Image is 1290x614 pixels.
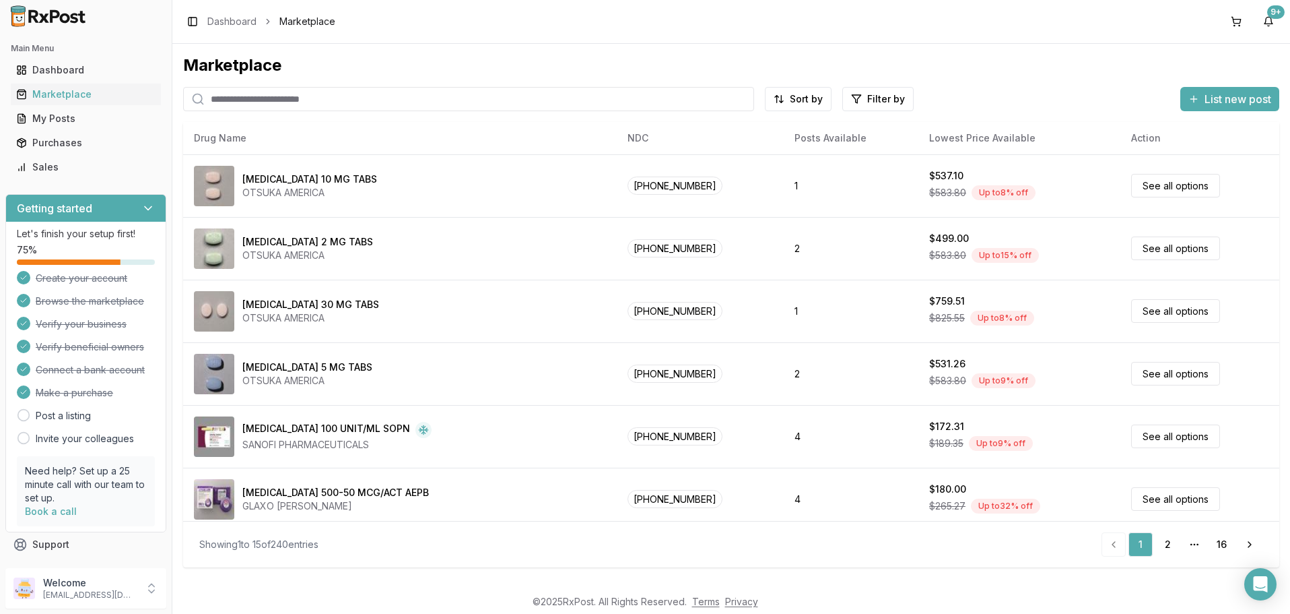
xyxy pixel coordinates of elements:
[1131,487,1220,511] a: See all options
[784,468,918,530] td: 4
[929,186,966,199] span: $583.80
[11,155,161,179] a: Sales
[929,249,966,262] span: $583.80
[929,169,963,183] div: $537.10
[784,217,918,280] td: 2
[1131,362,1220,386] a: See all options
[929,420,964,433] div: $172.31
[5,59,166,81] button: Dashboard
[242,186,377,199] div: OTSUKA AMERICA
[242,173,377,186] div: [MEDICAL_DATA] 10 MG TABS
[1180,94,1279,107] a: List new post
[929,499,965,513] span: $265.27
[207,15,257,28] a: Dashboard
[1180,87,1279,111] button: List new post
[929,311,965,325] span: $825.55
[929,483,966,496] div: $180.00
[790,92,823,106] span: Sort by
[918,122,1120,154] th: Lowest Price Available
[11,43,161,54] h2: Main Menu
[784,280,918,342] td: 1
[1244,568,1277,601] div: Open Intercom Messenger
[13,578,35,599] img: User avatar
[11,131,161,155] a: Purchases
[36,386,113,400] span: Make a purchase
[5,84,166,105] button: Marketplace
[36,409,91,423] a: Post a listing
[969,436,1033,451] div: Up to 9 % off
[784,154,918,217] td: 1
[242,374,372,388] div: OTSUKA AMERICA
[617,122,784,154] th: NDC
[971,499,1040,514] div: Up to 32 % off
[11,82,161,106] a: Marketplace
[842,87,914,111] button: Filter by
[784,342,918,405] td: 2
[36,363,145,377] span: Connect a bank account
[1128,532,1153,557] a: 1
[765,87,831,111] button: Sort by
[16,136,156,150] div: Purchases
[1236,532,1263,557] a: Go to next page
[1120,122,1279,154] th: Action
[867,92,905,106] span: Filter by
[929,295,965,308] div: $759.51
[1131,237,1220,260] a: See all options
[16,112,156,125] div: My Posts
[970,311,1034,326] div: Up to 8 % off
[5,557,166,581] button: Feedback
[1131,174,1220,197] a: See all options
[194,354,234,394] img: Abilify 5 MG TABS
[1258,11,1279,32] button: 9+
[194,291,234,332] img: Abilify 30 MG TABS
[16,63,156,77] div: Dashboard
[972,185,1036,200] div: Up to 8 % off
[17,200,92,216] h3: Getting started
[36,340,144,354] span: Verify beneficial owners
[242,298,379,311] div: [MEDICAL_DATA] 30 MG TABS
[199,538,318,551] div: Showing 1 to 15 of 240 entries
[627,490,722,508] span: [PHONE_NUMBER]
[183,122,617,154] th: Drug Name
[784,405,918,468] td: 4
[17,243,37,257] span: 75 %
[242,499,429,513] div: GLAXO [PERSON_NAME]
[627,302,722,320] span: [PHONE_NUMBER]
[242,361,372,374] div: [MEDICAL_DATA] 5 MG TABS
[242,486,429,499] div: [MEDICAL_DATA] 500-50 MCG/ACT AEPB
[1155,532,1180,557] a: 2
[25,464,147,505] p: Need help? Set up a 25 minute call with our team to set up.
[1131,425,1220,448] a: See all options
[194,228,234,269] img: Abilify 2 MG TABS
[242,311,379,325] div: OTSUKA AMERICA
[242,422,410,438] div: [MEDICAL_DATA] 100 UNIT/ML SOPN
[207,15,335,28] nav: breadcrumb
[5,532,166,557] button: Support
[725,596,758,607] a: Privacy
[1209,532,1233,557] a: 16
[627,365,722,383] span: [PHONE_NUMBER]
[242,249,373,262] div: OTSUKA AMERICA
[11,106,161,131] a: My Posts
[1131,299,1220,323] a: See all options
[692,596,720,607] a: Terms
[43,590,137,601] p: [EMAIL_ADDRESS][DOMAIN_NAME]
[627,427,722,446] span: [PHONE_NUMBER]
[972,248,1039,263] div: Up to 15 % off
[11,58,161,82] a: Dashboard
[43,576,137,590] p: Welcome
[5,156,166,178] button: Sales
[5,108,166,129] button: My Posts
[972,373,1036,388] div: Up to 9 % off
[25,505,77,517] a: Book a call
[36,432,134,446] a: Invite your colleagues
[1101,532,1263,557] nav: pagination
[194,417,234,457] img: Admelog SoloStar 100 UNIT/ML SOPN
[242,235,373,249] div: [MEDICAL_DATA] 2 MG TABS
[17,227,155,241] p: Let's finish your setup first!
[279,15,335,28] span: Marketplace
[5,132,166,154] button: Purchases
[36,317,127,331] span: Verify your business
[194,166,234,206] img: Abilify 10 MG TABS
[929,357,965,371] div: $531.26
